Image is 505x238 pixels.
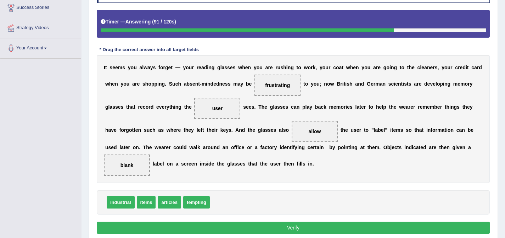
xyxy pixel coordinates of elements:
[265,65,268,70] b: a
[303,81,305,87] b: t
[110,65,112,70] b: s
[262,104,265,110] b: h
[460,65,463,70] b: e
[138,104,140,110] b: r
[364,65,367,70] b: o
[447,81,450,87] b: g
[128,104,131,110] b: h
[427,81,430,87] b: e
[460,81,465,87] b: m
[112,81,115,87] b: e
[142,65,144,70] b: l
[175,65,180,70] b: —
[233,65,236,70] b: s
[342,81,344,87] b: i
[477,65,479,70] b: r
[207,81,211,87] b: n
[222,65,225,70] b: a
[174,19,176,25] b: )
[291,65,294,70] b: g
[169,104,171,110] b: t
[194,98,240,119] span: Drop target
[270,104,273,110] b: g
[145,81,148,87] b: h
[466,65,467,70] b: i
[169,81,172,87] b: S
[398,81,401,87] b: n
[249,104,252,110] b: e
[409,65,412,70] b: h
[97,47,202,53] div: * Drag the correct answer into all target fields
[419,81,421,87] b: e
[178,81,181,87] b: h
[184,81,187,87] b: a
[207,65,208,70] b: i
[143,104,146,110] b: c
[336,65,339,70] b: o
[361,65,364,70] b: y
[105,104,108,110] b: g
[157,81,159,87] b: i
[329,104,333,110] b: m
[230,65,233,70] b: e
[201,65,204,70] b: a
[325,65,329,70] b: u
[164,104,166,110] b: r
[386,65,389,70] b: o
[391,65,394,70] b: n
[297,65,298,70] b: t
[151,104,154,110] b: d
[339,65,342,70] b: a
[186,65,189,70] b: o
[350,65,353,70] b: h
[307,104,309,110] b: a
[414,81,417,87] b: a
[403,81,404,87] b: i
[275,65,277,70] b: r
[424,65,427,70] b: a
[371,81,374,87] b: e
[341,104,344,110] b: o
[167,104,169,110] b: y
[155,81,158,87] b: p
[462,65,466,70] b: d
[126,104,128,110] b: t
[198,65,201,70] b: e
[146,104,149,110] b: o
[376,65,378,70] b: r
[327,81,330,87] b: o
[225,81,228,87] b: s
[160,65,163,70] b: o
[189,104,192,110] b: e
[108,104,110,110] b: l
[265,82,290,88] span: frustrating
[246,81,249,87] b: b
[197,65,198,70] b: r
[373,65,376,70] b: a
[361,104,364,110] b: e
[430,65,433,70] b: e
[254,104,256,110] b: .
[479,65,482,70] b: d
[288,65,291,70] b: n
[378,65,381,70] b: e
[438,65,439,70] b: ,
[417,65,420,70] b: c
[154,19,174,25] b: 91 / 120s
[427,65,430,70] b: n
[127,81,130,87] b: u
[465,81,468,87] b: o
[212,65,215,70] b: g
[122,65,125,70] b: s
[238,81,241,87] b: a
[192,81,195,87] b: e
[407,81,409,87] b: t
[115,81,118,87] b: n
[344,81,346,87] b: t
[175,81,178,87] b: c
[150,65,153,70] b: y
[131,104,134,110] b: a
[330,81,334,87] b: w
[316,81,320,87] b: u
[355,104,357,110] b: l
